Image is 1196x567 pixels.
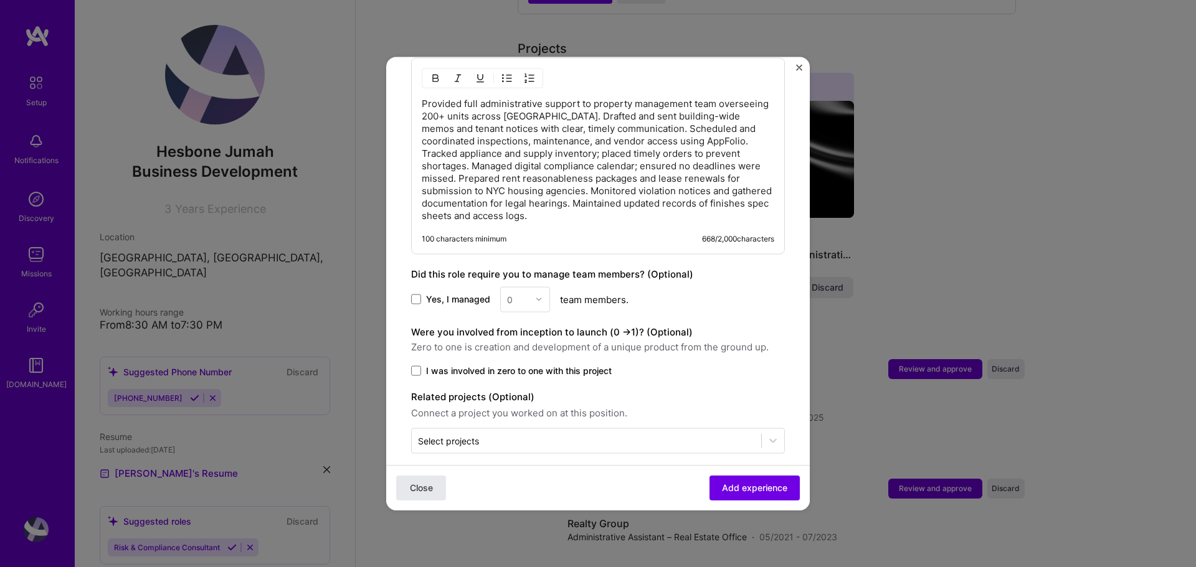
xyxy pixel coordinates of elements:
span: Connect a project you worked on at this position. [411,405,785,420]
p: Provided full administrative support to property management team overseeing 200+ units across [GE... [422,97,774,222]
div: Select projects [418,434,479,447]
img: Underline [475,73,485,83]
button: Close [796,64,802,77]
div: 100 characters minimum [422,233,506,243]
label: Did this role require you to manage team members? (Optional) [411,268,693,279]
div: 668 / 2,000 characters [702,233,774,243]
img: Divider [493,70,494,85]
img: Bold [430,73,440,83]
img: Italic [453,73,463,83]
span: Add experience [722,482,787,494]
span: Yes, I managed [426,293,490,306]
div: team members. [411,286,785,312]
img: OL [524,73,534,83]
label: Were you involved from inception to launch (0 - > 1)? (Optional) [411,326,693,337]
button: Add experience [710,476,800,500]
span: Zero to one is creation and development of a unique product from the ground up. [411,339,785,354]
span: I was involved in zero to one with this project [426,364,612,377]
button: Close [396,476,446,500]
label: Related projects (Optional) [411,389,785,404]
span: Close [410,482,433,494]
img: UL [502,73,512,83]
